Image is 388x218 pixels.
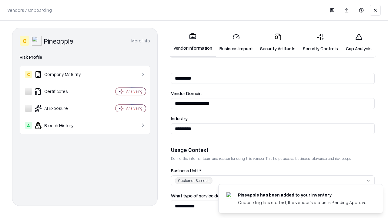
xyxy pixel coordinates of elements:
[171,193,375,198] label: What type of service does the vendor provide? *
[226,192,233,199] img: pineappleenergy.com
[171,156,375,161] p: Define the internal team and reason for using this vendor. This helps assess business relevance a...
[238,199,368,206] div: Onboarding has started, the vendor's status is Pending Approval.
[216,28,256,57] a: Business Impact
[7,7,52,13] p: Vendors / Onboarding
[44,36,73,46] div: Pineapple
[126,106,142,111] div: Analyzing
[171,146,375,154] div: Usage Context
[25,122,32,129] div: A
[171,175,375,186] button: Customer Success
[32,36,42,46] img: Pineapple
[25,88,97,95] div: Certificates
[20,54,150,61] div: Risk Profile
[171,168,375,173] label: Business Unit *
[126,89,142,94] div: Analyzing
[299,28,342,57] a: Security Controls
[171,116,375,121] label: Industry
[238,192,368,198] div: Pineapple has been added to your inventory
[256,28,299,57] a: Security Artifacts
[25,122,97,129] div: Breach History
[171,91,375,96] label: Vendor Domain
[175,177,212,184] div: Customer Success
[131,35,150,46] button: More info
[25,105,97,112] div: AI Exposure
[342,28,376,57] a: Gap Analysis
[20,36,29,46] div: C
[170,28,216,57] a: Vendor Information
[25,71,32,78] div: C
[25,71,97,78] div: Company Maturity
